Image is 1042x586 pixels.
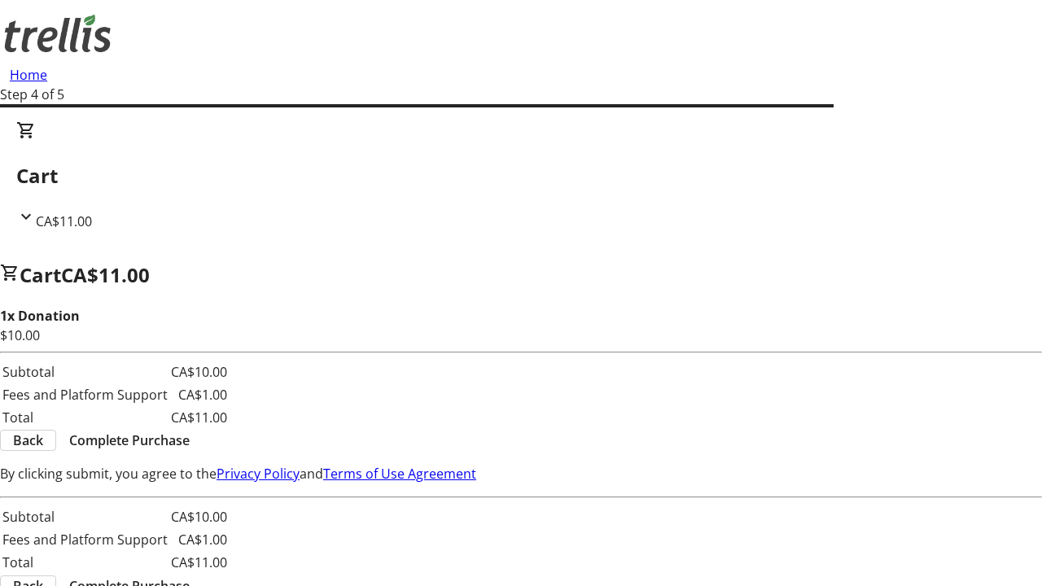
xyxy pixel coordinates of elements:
span: Cart [20,261,61,288]
td: Subtotal [2,361,169,383]
td: Fees and Platform Support [2,529,169,550]
h2: Cart [16,161,1026,190]
td: Subtotal [2,506,169,527]
span: CA$11.00 [36,212,92,230]
div: CartCA$11.00 [16,120,1026,231]
span: Complete Purchase [69,431,190,450]
td: Fees and Platform Support [2,384,169,405]
td: CA$10.00 [170,361,228,383]
td: CA$1.00 [170,529,228,550]
td: CA$11.00 [170,407,228,428]
td: Total [2,407,169,428]
td: CA$11.00 [170,552,228,573]
td: CA$1.00 [170,384,228,405]
button: Complete Purchase [56,431,203,450]
span: Back [13,431,43,450]
td: Total [2,552,169,573]
a: Privacy Policy [217,465,300,483]
span: CA$11.00 [61,261,150,288]
td: CA$10.00 [170,506,228,527]
a: Terms of Use Agreement [323,465,476,483]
